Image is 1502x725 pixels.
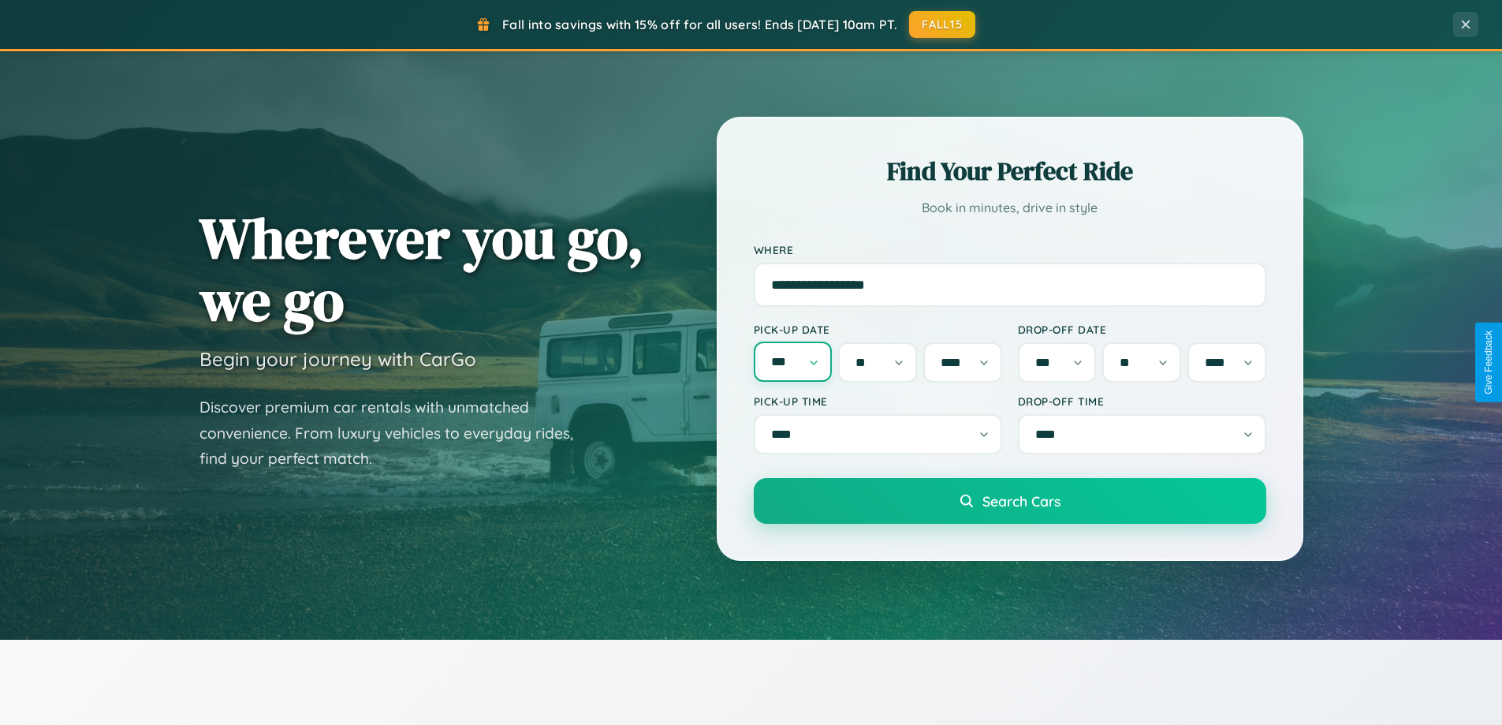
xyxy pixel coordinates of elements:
[502,17,897,32] span: Fall into savings with 15% off for all users! Ends [DATE] 10am PT.
[1018,394,1266,408] label: Drop-off Time
[754,394,1002,408] label: Pick-up Time
[754,196,1266,219] p: Book in minutes, drive in style
[754,478,1266,524] button: Search Cars
[754,323,1002,336] label: Pick-up Date
[909,11,975,38] button: FALL15
[754,154,1266,189] h2: Find Your Perfect Ride
[199,394,594,472] p: Discover premium car rentals with unmatched convenience. From luxury vehicles to everyday rides, ...
[754,243,1266,256] label: Where
[199,347,476,371] h3: Begin your journey with CarGo
[982,492,1060,510] span: Search Cars
[1483,331,1494,394] div: Give Feedback
[199,207,644,331] h1: Wherever you go, we go
[1018,323,1266,336] label: Drop-off Date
